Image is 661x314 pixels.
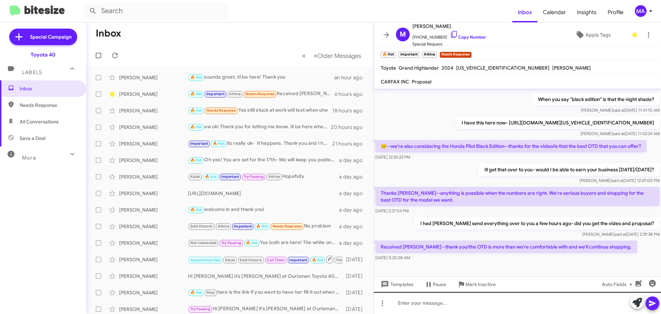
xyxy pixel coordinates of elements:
span: 🔥 Hot [256,224,268,229]
div: [PERSON_NAME] [119,190,188,197]
div: [PERSON_NAME] [119,256,188,263]
span: 🔥 Hot [190,92,202,96]
span: Important [190,141,208,146]
div: 6 hours ago [335,91,368,98]
span: Needs Response [20,102,78,109]
button: Pause [419,278,452,291]
span: Important [289,258,307,262]
p: Ill get that over to you- would I be able to earn your business [DATE]/[DATE]? [479,163,660,176]
div: [DATE] [343,306,368,313]
small: Needs Response [440,52,471,58]
span: More [22,155,36,161]
span: 🔥 Hot [190,75,202,80]
span: 🔥 Hot [213,141,224,146]
span: [DATE] 2:37:54 PM [375,208,409,213]
span: Needs Response [207,108,236,113]
span: Kalah [225,258,235,262]
span: Auto Fields [602,278,635,291]
span: Toyota [381,65,396,71]
span: Not-Interested [190,241,217,245]
button: Templates [374,278,419,291]
a: Copy Number [450,34,486,40]
div: sounds great. Ill be here! Thank you [188,73,334,81]
div: Hi [PERSON_NAME] it’s [PERSON_NAME] at Ourisman Toyota 40. Exciting news! Toyotathon starts now! ... [188,273,343,280]
button: Previous [298,49,310,63]
span: Apply Tags [586,29,611,41]
div: aw ok! Thank you for letting me know. Ill be here whenever you are able to come by [188,123,331,131]
div: MA [635,5,647,17]
div: a day ago [339,157,368,164]
span: 🔥 Hot [190,125,202,129]
span: 🔥 Hot [312,258,324,262]
div: a day ago [339,173,368,180]
span: [PERSON_NAME] [552,65,591,71]
span: [PERSON_NAME] [DATE] 11:42:34 AM [580,131,660,136]
span: 🔥 Hot [190,108,202,113]
span: « [302,51,306,60]
a: Insights [571,2,602,22]
div: 21 hours ago [332,140,368,147]
span: [DATE] 5:25:08 AM [375,255,410,260]
span: said at [611,178,623,183]
span: Important [221,174,239,179]
div: [PERSON_NAME] [119,157,188,164]
div: a day ago [339,240,368,246]
span: Try Pausing [244,174,264,179]
span: said at [614,232,626,237]
div: welcome in and thank you! [188,206,339,214]
span: Stop [207,290,215,295]
div: Yes still stuck at work will text when otw [188,107,332,114]
button: Mark Inactive [452,278,501,291]
div: Hi [PERSON_NAME] it’s [PERSON_NAME] at Ourisman Toyota 40. Exciting news! Toyotathon starts now! ... [188,255,343,264]
div: [PERSON_NAME] [119,306,188,313]
small: Important [398,52,419,58]
div: [PERSON_NAME] [119,140,188,147]
span: Special Campaign [30,33,72,40]
span: Important [207,92,224,96]
div: Oh yes! You are set for the 17th- We will keep you posted if the Tundra sells before then. I Hope... [188,156,339,164]
div: Hi [PERSON_NAME] it’s [PERSON_NAME] at Ourisman Toyota 40. Exciting news! Toyotathon starts now! ... [188,305,343,313]
span: Calendar [537,2,571,22]
div: 18 hours ago [332,107,368,114]
span: Labels [22,69,42,75]
small: 🔥 Hot [381,52,396,58]
div: a day ago [339,190,368,197]
span: Proposal [412,79,431,85]
span: Call Them [267,258,285,262]
div: [PERSON_NAME] [119,223,188,230]
span: [DATE] 12:25:23 PM [375,154,410,160]
span: Inbox [512,2,537,22]
span: Profile [602,2,629,22]
p: 😊--we're also considering the Honda Pilot Black Edition--thanks for the video/is that the best OT... [375,140,647,152]
span: Inbox [20,85,78,92]
div: here is the link if you want to have her fill it out when you speak with her... [URL][DOMAIN_NAME] [188,288,343,296]
span: [PERSON_NAME] [DATE] 12:29:00 PM [579,178,660,183]
p: Thanks [PERSON_NAME]--anything is possible when the numbers are right. We're serious buyers and s... [375,187,660,206]
div: [URL][DOMAIN_NAME] [188,190,339,197]
span: Needs Response [245,92,275,96]
span: Kalah [190,174,200,179]
span: Finished [336,258,352,262]
button: Next [309,49,365,63]
div: Yes both are here! The white one is currently being delivered. [188,239,339,247]
span: All Conversations [20,118,59,125]
div: [DATE] [343,289,368,296]
div: Toyota 40 [31,51,55,58]
div: a day ago [339,206,368,213]
div: Received [PERSON_NAME]--thank you/the OTD is more than we're comfortable with and we'll continue ... [188,90,335,98]
div: [PERSON_NAME] [119,74,188,81]
div: [PERSON_NAME] [119,91,188,98]
h1: Inbox [96,28,121,39]
span: [US_VEHICLE_IDENTIFICATION_NUMBER] [456,65,549,71]
span: Important [234,224,252,229]
span: Athina [218,224,229,229]
div: its really ok- It happens. Thank you and I hope you both get the vehicle and deal you want! [188,140,332,148]
span: Older Messages [317,52,361,60]
span: said at [613,108,625,113]
span: Appointment Set [190,258,221,262]
nav: Page navigation example [298,49,365,63]
span: 🔥 Hot [205,174,217,179]
input: Search [83,3,228,19]
div: an hour ago [334,74,368,81]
